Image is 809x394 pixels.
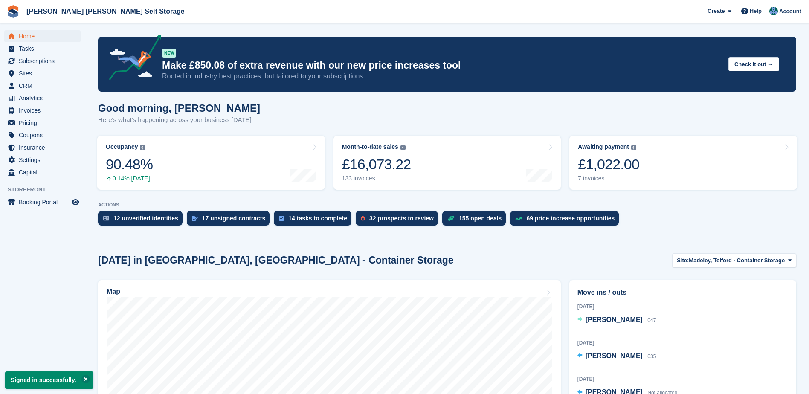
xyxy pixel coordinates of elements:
[19,129,70,141] span: Coupons
[279,216,284,221] img: task-75834270c22a3079a89374b754ae025e5fb1db73e45f91037f5363f120a921f8.svg
[187,211,274,230] a: 17 unsigned contracts
[4,92,81,104] a: menu
[526,215,615,222] div: 69 price increase opportunities
[342,156,411,173] div: £16,073.22
[106,143,138,151] div: Occupancy
[98,255,454,266] h2: [DATE] in [GEOGRAPHIC_DATA], [GEOGRAPHIC_DATA] - Container Storage
[342,143,398,151] div: Month-to-date sales
[19,196,70,208] span: Booking Portal
[19,154,70,166] span: Settings
[8,185,85,194] span: Storefront
[4,30,81,42] a: menu
[19,55,70,67] span: Subscriptions
[577,339,788,347] div: [DATE]
[689,256,785,265] span: Madeley, Telford - Container Storage
[779,7,801,16] span: Account
[70,197,81,207] a: Preview store
[98,102,260,114] h1: Good morning, [PERSON_NAME]
[4,166,81,178] a: menu
[459,215,502,222] div: 155 open deals
[356,211,442,230] a: 32 prospects to review
[4,55,81,67] a: menu
[577,303,788,310] div: [DATE]
[103,216,109,221] img: verify_identity-adf6edd0f0f0b5bbfe63781bf79b02c33cf7c696d77639b501bdc392416b5a36.svg
[728,57,779,71] button: Check it out →
[333,136,561,190] a: Month-to-date sales £16,073.22 133 invoices
[106,156,153,173] div: 90.48%
[162,49,176,58] div: NEW
[4,117,81,129] a: menu
[586,352,643,359] span: [PERSON_NAME]
[192,216,198,221] img: contract_signature_icon-13c848040528278c33f63329250d36e43548de30e8caae1d1a13099fd9432cc5.svg
[4,80,81,92] a: menu
[97,136,325,190] a: Occupancy 90.48% 0.14% [DATE]
[672,253,796,267] button: Site: Madeley, Telford - Container Storage
[4,129,81,141] a: menu
[5,371,93,389] p: Signed in successfully.
[19,166,70,178] span: Capital
[19,43,70,55] span: Tasks
[369,215,434,222] div: 32 prospects to review
[98,202,796,208] p: ACTIONS
[342,175,411,182] div: 133 invoices
[578,143,629,151] div: Awaiting payment
[578,175,639,182] div: 7 invoices
[162,72,722,81] p: Rooted in industry best practices, but tailored to your subscriptions.
[19,92,70,104] span: Analytics
[586,316,643,323] span: [PERSON_NAME]
[288,215,347,222] div: 14 tasks to complete
[361,216,365,221] img: prospect-51fa495bee0391a8d652442698ab0144808aea92771e9ea1ae160a38d050c398.svg
[274,211,356,230] a: 14 tasks to complete
[577,375,788,383] div: [DATE]
[677,256,689,265] span: Site:
[7,5,20,18] img: stora-icon-8386f47178a22dfd0bd8f6a31ec36ba5ce8667c1dd55bd0f319d3a0aa187defe.svg
[4,154,81,166] a: menu
[577,287,788,298] h2: Move ins / outs
[202,215,266,222] div: 17 unsigned contracts
[102,35,162,83] img: price-adjustments-announcement-icon-8257ccfd72463d97f412b2fc003d46551f7dbcb40ab6d574587a9cd5c0d94...
[4,43,81,55] a: menu
[19,117,70,129] span: Pricing
[162,59,722,72] p: Make £850.08 of extra revenue with our new price increases tool
[708,7,725,15] span: Create
[442,211,510,230] a: 155 open deals
[577,315,656,326] a: [PERSON_NAME] 047
[107,288,120,295] h2: Map
[631,145,636,150] img: icon-info-grey-7440780725fd019a000dd9b08b2336e03edf1995a4989e88bcd33f0948082b44.svg
[569,136,797,190] a: Awaiting payment £1,022.00 7 invoices
[19,80,70,92] span: CRM
[19,30,70,42] span: Home
[19,142,70,154] span: Insurance
[98,211,187,230] a: 12 unverified identities
[647,317,656,323] span: 047
[19,67,70,79] span: Sites
[578,156,639,173] div: £1,022.00
[577,351,656,362] a: [PERSON_NAME] 035
[400,145,406,150] img: icon-info-grey-7440780725fd019a000dd9b08b2336e03edf1995a4989e88bcd33f0948082b44.svg
[4,67,81,79] a: menu
[4,142,81,154] a: menu
[19,104,70,116] span: Invoices
[140,145,145,150] img: icon-info-grey-7440780725fd019a000dd9b08b2336e03edf1995a4989e88bcd33f0948082b44.svg
[769,7,778,15] img: Jake Timmins
[515,217,522,220] img: price_increase_opportunities-93ffe204e8149a01c8c9dc8f82e8f89637d9d84a8eef4429ea346261dce0b2c0.svg
[510,211,623,230] a: 69 price increase opportunities
[113,215,178,222] div: 12 unverified identities
[447,215,455,221] img: deal-1b604bf984904fb50ccaf53a9ad4b4a5d6e5aea283cecdc64d6e3604feb123c2.svg
[106,175,153,182] div: 0.14% [DATE]
[23,4,188,18] a: [PERSON_NAME] [PERSON_NAME] Self Storage
[750,7,762,15] span: Help
[647,353,656,359] span: 035
[4,104,81,116] a: menu
[98,115,260,125] p: Here's what's happening across your business [DATE]
[4,196,81,208] a: menu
